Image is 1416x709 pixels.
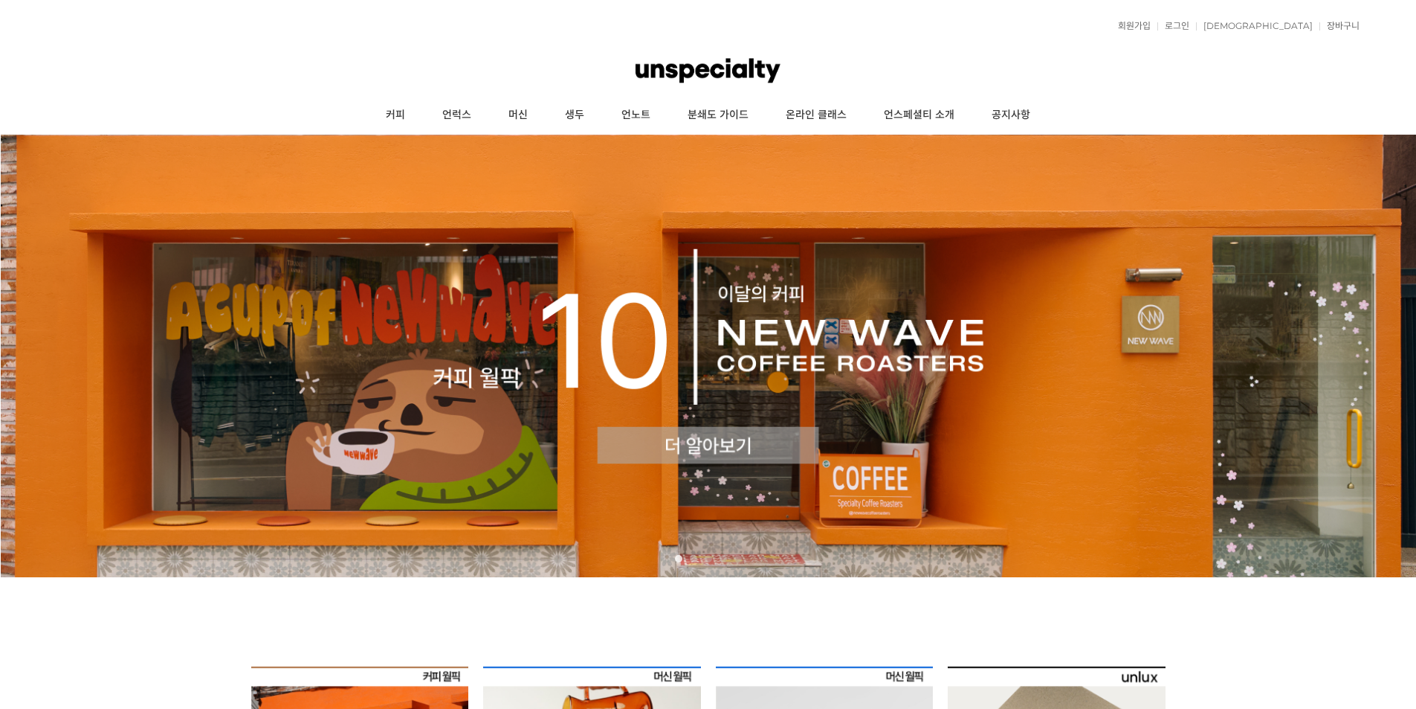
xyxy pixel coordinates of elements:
[973,97,1049,134] a: 공지사항
[1111,22,1151,31] a: 회원가입
[424,97,490,134] a: 언럭스
[720,555,727,562] a: 4
[490,97,546,134] a: 머신
[546,97,603,134] a: 생두
[675,555,682,562] a: 1
[1196,22,1313,31] a: [DEMOGRAPHIC_DATA]
[767,97,865,134] a: 온라인 클래스
[734,555,742,562] a: 5
[1157,22,1189,31] a: 로그인
[636,48,780,93] img: 언스페셜티 몰
[865,97,973,134] a: 언스페셜티 소개
[669,97,767,134] a: 분쇄도 가이드
[690,555,697,562] a: 2
[367,97,424,134] a: 커피
[1319,22,1360,31] a: 장바구니
[603,97,669,134] a: 언노트
[705,555,712,562] a: 3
